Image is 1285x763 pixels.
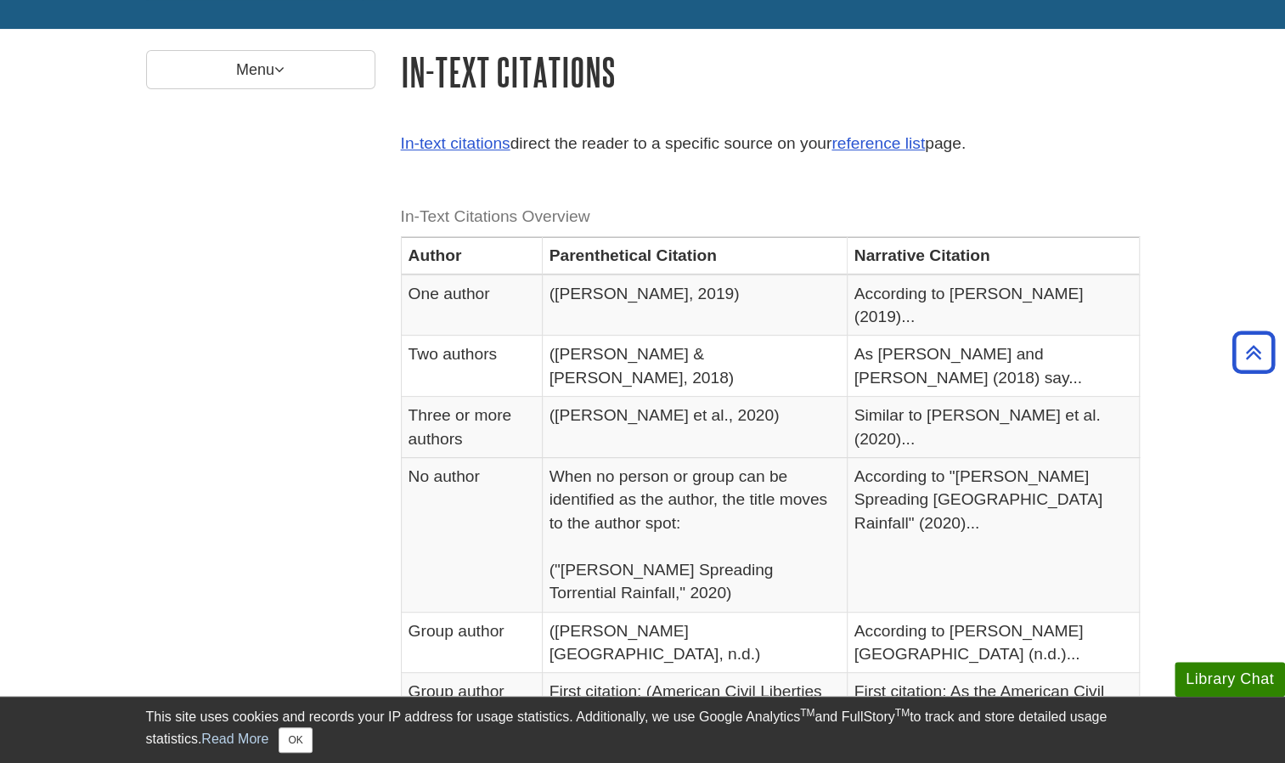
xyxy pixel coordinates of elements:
[847,397,1139,458] td: Similar to [PERSON_NAME] et al. (2020)...
[401,274,542,336] td: One author
[831,134,925,152] a: reference list
[895,707,910,719] sup: TM
[401,397,542,458] td: Three or more authors
[201,732,268,746] a: Read More
[542,458,847,613] td: When no person or group can be identified as the author, the title moves to the author spot: ("[P...
[146,50,375,89] p: Menu
[401,237,542,274] th: Author
[401,132,1140,156] p: direct the reader to a specific source on your page.
[542,397,847,458] td: ([PERSON_NAME] et al., 2020)
[401,612,542,673] td: Group author
[542,274,847,336] td: ([PERSON_NAME], 2019)
[854,680,1132,726] p: First citation: As the American Civil Liberties Union (ACLU, 2020) writes...
[800,707,814,719] sup: TM
[401,458,542,613] td: No author
[542,336,847,397] td: ([PERSON_NAME] & [PERSON_NAME], 2018)
[1226,341,1281,364] a: Back to Top
[146,707,1140,753] div: This site uses cookies and records your IP address for usage statistics. Additionally, we use Goo...
[279,727,312,753] button: Close
[1175,662,1285,697] button: Library Chat
[401,134,510,152] a: In-text citations
[542,612,847,673] td: ([PERSON_NAME][GEOGRAPHIC_DATA], n.d.)
[401,336,542,397] td: Two authors
[847,237,1139,274] th: Narrative Citation
[847,458,1139,613] td: According to "[PERSON_NAME] Spreading [GEOGRAPHIC_DATA] Rainfall" (2020)...
[847,612,1139,673] td: According to [PERSON_NAME][GEOGRAPHIC_DATA] (n.d.)...
[401,50,1140,93] h1: In-Text Citations
[542,237,847,274] th: Parenthetical Citation
[550,680,840,726] p: First citation: (American Civil Liberties Union [ACLU], 2020)
[847,336,1139,397] td: As [PERSON_NAME] and [PERSON_NAME] (2018) say...
[847,274,1139,336] td: According to [PERSON_NAME] (2019)...
[401,198,1140,236] caption: In-Text Citations Overview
